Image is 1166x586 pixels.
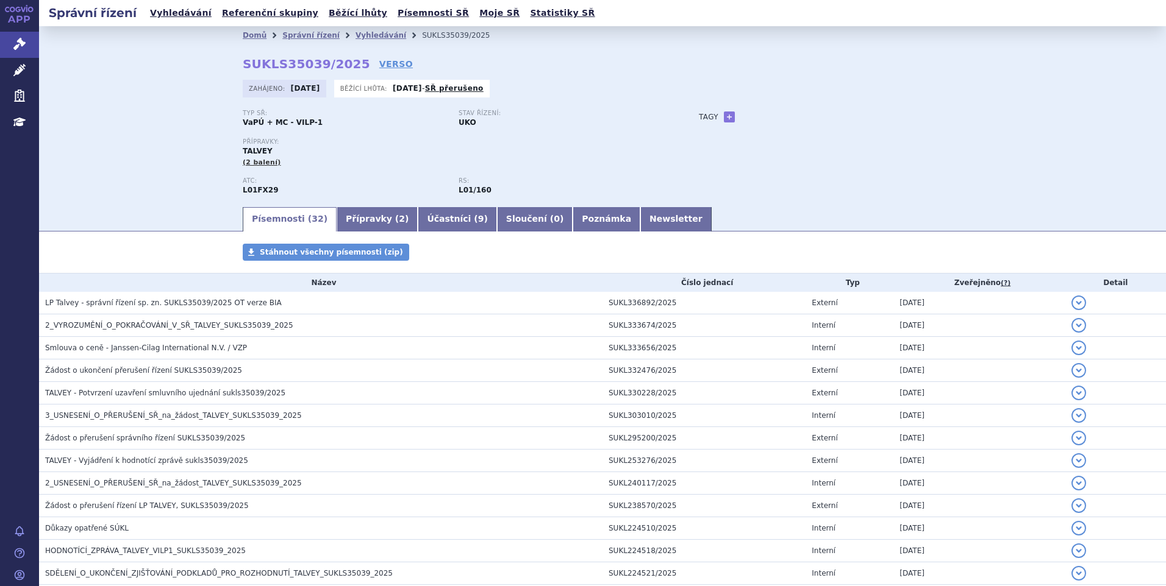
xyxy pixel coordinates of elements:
button: detail [1071,341,1086,355]
a: Domů [243,31,266,40]
span: Žádost o ukončení přerušení řízení SUKLS35039/2025 [45,366,242,375]
strong: TALKVETAMAB [243,186,279,194]
td: [DATE] [893,359,1065,382]
span: Žádost o přerušení správního řízení SUKLS35039/2025 [45,434,245,442]
p: Typ SŘ: [243,110,446,117]
span: TALVEY - Potvrzení uzavření smluvního ujednání sukls35039/2025 [45,389,285,397]
a: Správní řízení [282,31,340,40]
button: detail [1071,566,1086,581]
a: Moje SŘ [476,5,523,21]
th: Detail [1065,274,1166,292]
td: SUKL333656/2025 [603,337,806,359]
span: Žádost o přerušení řízení LP TALVEY, SUKLS35039/2025 [45,501,249,510]
a: Statistiky SŘ [526,5,598,21]
a: Písemnosti (32) [243,207,337,231]
span: HODNOTÍCÍ_ZPRÁVA_TALVEY_VILP1_SUKLS35039_2025 [45,546,246,555]
td: [DATE] [893,472,1065,495]
abbr: (?) [1001,279,1010,288]
span: Interní [812,411,835,420]
span: TALVEY [243,147,273,155]
span: Externí [812,501,837,510]
strong: VaPÚ + MC - VILP-1 [243,118,323,127]
p: - [393,83,484,93]
a: Newsletter [640,207,712,231]
span: 2_USNESENÍ_O_PŘERUŠENÍ_SŘ_na_žádost_TALVEY_SUKLS35039_2025 [45,479,302,487]
p: Přípravky: [243,138,674,146]
th: Typ [806,274,893,292]
td: [DATE] [893,495,1065,517]
td: SUKL240117/2025 [603,472,806,495]
span: 2_VYROZUMĚNÍ_O_POKRAČOVÁNÍ_V_SŘ_TALVEY_SUKLS35039_2025 [45,321,293,330]
a: Běžící lhůty [325,5,391,21]
span: 3_USNESENÍ_O_PŘERUŠENÍ_SŘ_na_žádost_TALVEY_SUKLS35039_2025 [45,411,302,420]
strong: [DATE] [393,84,422,93]
td: SUKL224521/2025 [603,562,806,585]
button: detail [1071,521,1086,535]
th: Číslo jednací [603,274,806,292]
strong: SUKLS35039/2025 [243,57,370,71]
td: [DATE] [893,540,1065,562]
strong: monoklonální protilátky a konjugáty protilátka – léčivo [459,186,492,194]
a: SŘ přerušeno [425,84,484,93]
td: [DATE] [893,427,1065,450]
a: Sloučení (0) [497,207,573,231]
span: Interní [812,524,835,532]
span: Stáhnout všechny písemnosti (zip) [260,248,403,256]
span: 0 [554,214,560,224]
td: SUKL332476/2025 [603,359,806,382]
span: Externí [812,389,837,397]
a: + [724,111,735,122]
a: Vyhledávání [146,5,215,21]
span: 2 [399,214,405,224]
span: Interní [812,344,835,352]
strong: UKO [459,118,476,127]
td: SUKL303010/2025 [603,404,806,427]
span: 32 [312,214,323,224]
span: 9 [478,214,484,224]
a: Přípravky (2) [337,207,418,231]
li: SUKLS35039/2025 [422,26,506,44]
a: Písemnosti SŘ [394,5,473,21]
span: Interní [812,479,835,487]
span: Externí [812,366,837,375]
button: detail [1071,363,1086,378]
span: Důkazy opatřené SÚKL [45,524,129,532]
span: Interní [812,546,835,555]
td: SUKL238570/2025 [603,495,806,517]
a: Stáhnout všechny písemnosti (zip) [243,244,409,261]
td: [DATE] [893,292,1065,314]
h3: Tagy [699,110,718,124]
td: [DATE] [893,382,1065,404]
th: Název [39,274,603,292]
button: detail [1071,453,1086,468]
th: Zveřejněno [893,274,1065,292]
button: detail [1071,386,1086,400]
a: VERSO [379,58,413,70]
td: SUKL336892/2025 [603,292,806,314]
td: [DATE] [893,562,1065,585]
span: Zahájeno: [249,83,287,93]
button: detail [1071,408,1086,423]
td: SUKL224510/2025 [603,517,806,540]
button: detail [1071,476,1086,490]
td: [DATE] [893,337,1065,359]
td: SUKL224518/2025 [603,540,806,562]
span: Externí [812,298,837,307]
span: Externí [812,456,837,465]
td: [DATE] [893,517,1065,540]
td: SUKL330228/2025 [603,382,806,404]
span: Interní [812,321,835,330]
td: SUKL295200/2025 [603,427,806,450]
span: Smlouva o ceně - Janssen-Cilag International N.V. / VZP [45,344,247,352]
td: [DATE] [893,404,1065,427]
button: detail [1071,295,1086,310]
button: detail [1071,431,1086,445]
td: [DATE] [893,450,1065,472]
a: Účastníci (9) [418,207,496,231]
span: TALVEY - Vyjádření k hodnotící zprávě sukls35039/2025 [45,456,248,465]
span: Interní [812,569,835,577]
p: ATC: [243,177,446,185]
span: (2 balení) [243,158,281,166]
button: detail [1071,498,1086,513]
span: LP Talvey - správní řízení sp. zn. SUKLS35039/2025 OT verze BIA [45,298,282,307]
